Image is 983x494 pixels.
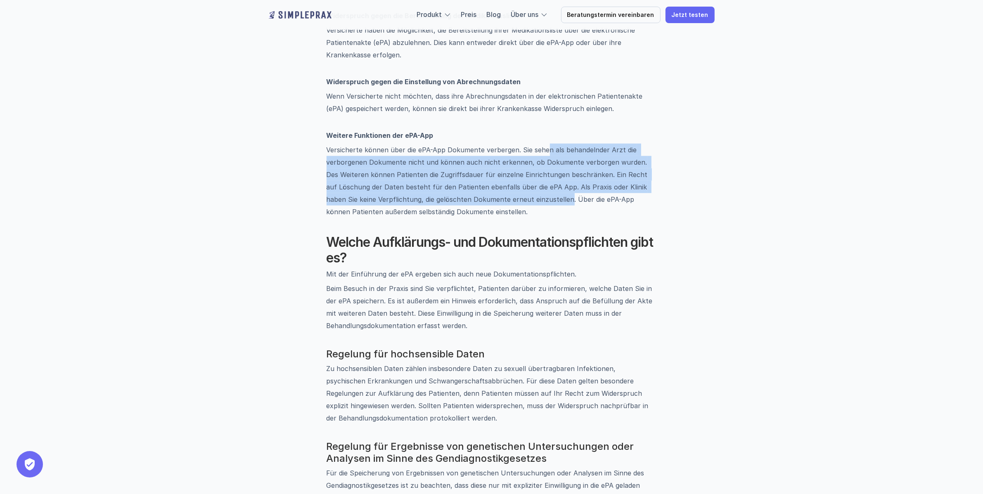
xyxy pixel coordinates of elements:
[327,348,657,360] h3: Regelung für hochsensible Daten
[487,10,501,19] a: Blog
[672,12,708,19] p: Jetzt testen
[511,10,539,19] a: Über uns
[327,90,657,127] p: Wenn Versicherte nicht möchten, dass ihre Abrechnungsdaten in der elektronischen Patientenakte (e...
[561,7,661,23] a: Beratungstermin vereinbaren
[461,10,477,19] a: Preis
[417,10,442,19] a: Produkt
[327,144,657,218] p: Versicherte können über die ePA-App Dokumente verbergen. Sie sehen als behandelnder Arzt die verb...
[567,12,654,19] p: Beratungstermin vereinbaren
[327,441,657,465] h3: Regelung für Ergebnisse von genetischen Untersuchungen oder Analysen im Sinne des Gendiagnostikge...
[327,362,657,424] p: Zu hochsensiblen Daten zählen insbesondere Daten zu sexuell übertragbaren Infektionen, psychische...
[327,78,521,86] strong: Widerspruch gegen die Einstellung von Abrechnungsdaten
[327,24,657,73] p: Versicherte haben die Möglichkeit, die Bereitstellung ihrer Medikationsliste über die elektronisc...
[327,282,657,332] p: Beim Besuch in der Praxis sind Sie verpflichtet, Patienten darüber zu informieren, welche Daten S...
[327,131,433,139] strong: Weitere Funktionen der ePA-App
[666,7,715,23] a: Jetzt testen
[327,268,657,280] p: Mit der Einführung der ePA ergeben sich auch neue Dokumentationspflichten.
[327,234,657,266] h2: Welche Aufklärungs- und Dokumentationspflichten gibt es?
